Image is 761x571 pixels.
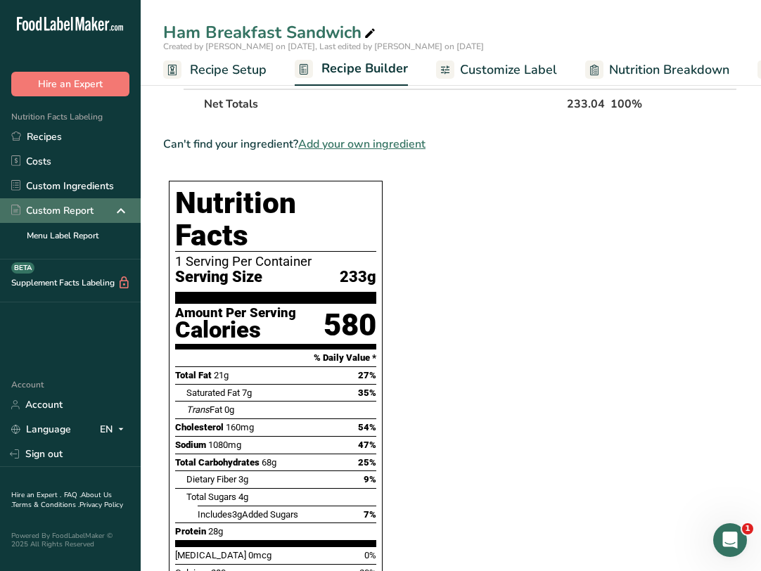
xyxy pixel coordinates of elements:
div: Calories [175,320,296,340]
span: 27% [358,370,376,380]
span: 25% [358,457,376,468]
section: % Daily Value * [175,349,376,366]
span: 9% [364,474,376,485]
button: Hire an Expert [11,72,129,96]
span: 1080mg [208,440,241,450]
span: Total Sugars [186,492,236,502]
span: 0mcg [248,550,271,560]
span: Fat [186,404,222,415]
div: Custom Report [11,203,94,218]
div: Ham Breakfast Sandwich [163,20,378,45]
span: 1 [742,523,753,534]
h1: Nutrition Facts [175,187,376,252]
span: 233g [340,269,376,286]
span: Total Fat [175,370,212,380]
span: Nutrition Breakdown [609,60,729,79]
span: 28g [208,526,223,537]
span: Customize Label [460,60,557,79]
span: Cholesterol [175,422,224,432]
i: Trans [186,404,210,415]
a: Hire an Expert . [11,490,61,500]
span: Saturated Fat [186,387,240,398]
span: Sodium [175,440,206,450]
span: 3g [232,509,242,520]
span: 47% [358,440,376,450]
span: 4g [238,492,248,502]
div: EN [100,421,129,438]
div: Can't find your ingredient? [163,136,737,153]
span: 7% [364,509,376,520]
span: 21g [214,370,229,380]
span: 54% [358,422,376,432]
a: Recipe Builder [295,53,408,86]
span: [MEDICAL_DATA] [175,550,246,560]
span: 160mg [226,422,254,432]
div: BETA [11,262,34,274]
span: Add your own ingredient [298,136,426,153]
a: Customize Label [436,54,557,86]
span: Recipe Builder [321,59,408,78]
a: About Us . [11,490,112,510]
th: 233.04 [564,89,608,118]
div: 1 Serving Per Container [175,255,376,269]
span: 0% [364,550,376,560]
a: Nutrition Breakdown [585,54,729,86]
span: 0g [224,404,234,415]
iframe: Intercom live chat [713,523,747,557]
div: Amount Per Serving [175,307,296,320]
a: Language [11,417,71,442]
span: Includes Added Sugars [198,509,298,520]
span: Created by [PERSON_NAME] on [DATE], Last edited by [PERSON_NAME] on [DATE] [163,41,484,52]
a: FAQ . [64,490,81,500]
span: 35% [358,387,376,398]
span: Total Carbohydrates [175,457,260,468]
a: Privacy Policy [79,500,123,510]
th: 100% [608,89,673,118]
span: Serving Size [175,269,262,286]
a: Recipe Setup [163,54,267,86]
span: Dietary Fiber [186,474,236,485]
span: 7g [242,387,252,398]
th: Net Totals [201,89,564,118]
div: Powered By FoodLabelMaker © 2025 All Rights Reserved [11,532,129,548]
a: Terms & Conditions . [12,500,79,510]
div: 580 [324,307,376,344]
span: 68g [262,457,276,468]
span: Recipe Setup [190,60,267,79]
span: 3g [238,474,248,485]
span: Protein [175,526,206,537]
